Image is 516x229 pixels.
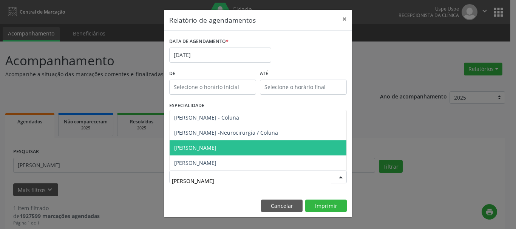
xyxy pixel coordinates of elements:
span: [PERSON_NAME] [174,144,216,151]
input: Selecione o horário final [260,80,347,95]
span: [PERSON_NAME] -Neurocirurgia / Coluna [174,129,278,136]
button: Close [337,10,352,28]
label: ESPECIALIDADE [169,100,204,112]
label: ATÉ [260,68,347,80]
input: Selecione o horário inicial [169,80,256,95]
button: Imprimir [305,200,347,212]
input: Selecione um profissional [172,173,331,188]
h5: Relatório de agendamentos [169,15,256,25]
label: De [169,68,256,80]
span: [PERSON_NAME] [174,159,216,166]
label: DATA DE AGENDAMENTO [169,36,229,48]
input: Selecione uma data ou intervalo [169,48,271,63]
button: Cancelar [261,200,303,212]
span: [PERSON_NAME] - Coluna [174,114,239,121]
